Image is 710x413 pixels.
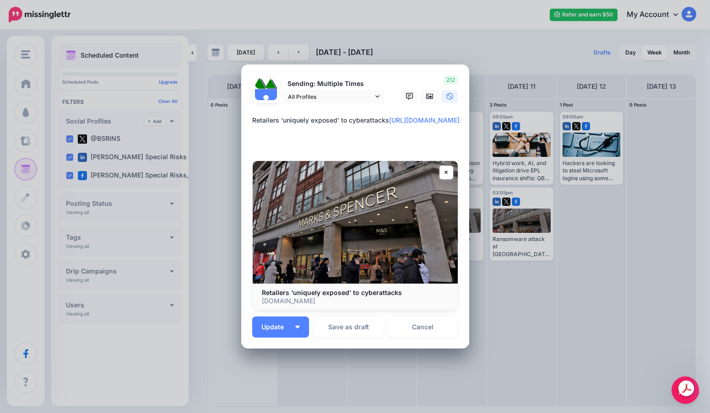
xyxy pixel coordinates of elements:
[283,90,384,103] a: All Profiles
[295,326,300,328] img: arrow-down-white.png
[255,89,277,111] img: user_default_image.png
[252,316,309,338] button: Update
[255,78,266,89] img: 379531_475505335829751_837246864_n-bsa122537.jpg
[252,115,463,126] div: Retailers ‘uniquely exposed’ to cyberattacks
[388,316,458,338] a: Cancel
[288,92,373,102] span: All Profiles
[262,297,449,305] p: [DOMAIN_NAME]
[283,79,384,89] p: Sending: Multiple Times
[253,161,458,284] img: Retailers ‘uniquely exposed’ to cyberattacks
[314,316,384,338] button: Save as draft
[444,75,458,85] span: 212
[262,289,402,296] b: Retailers ‘uniquely exposed’ to cyberattacks
[261,324,291,330] span: Update
[266,78,277,89] img: 1Q3z5d12-75797.jpg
